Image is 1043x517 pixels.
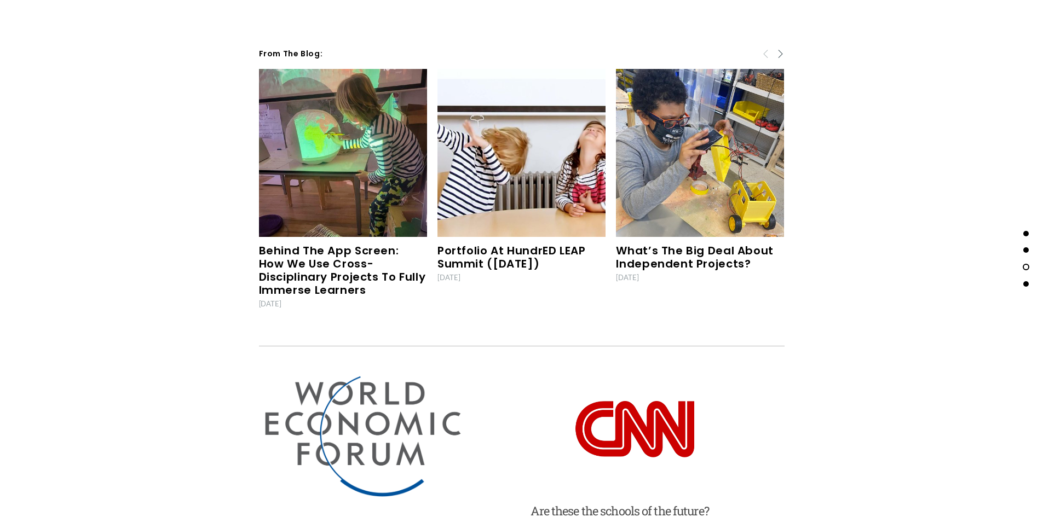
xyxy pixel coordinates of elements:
[437,69,606,237] a: Portfolio at HundrED LEAP Summit (May 2022)
[762,48,770,58] span: Previous
[259,69,427,293] img: Behind the App Screen: How we use Cross-disciplinary Projects to fully immerse learners
[616,242,774,274] a: What’s the big deal about Independent Projects?
[531,370,739,489] a: 5842ab75a6515b1e0ad75b0b.png
[776,48,785,58] span: Next
[437,272,460,282] time: [DATE]
[259,299,281,309] time: [DATE]
[259,69,427,237] a: Behind the App Screen: How we use Cross-disciplinary Projects to fully immerse learners
[259,48,323,61] span: from the blog:
[259,242,426,300] a: Behind the App Screen: How we use Cross-disciplinary Projects to fully immerse learners
[616,272,638,282] time: [DATE]
[616,69,784,293] img: What’s the big deal about Independent Projects?
[437,242,586,274] a: Portfolio at HundrED LEAP Summit ([DATE])
[616,69,784,237] a: What’s the big deal about Independent Projects?
[259,370,467,503] a: world-economic-forum-logo.png
[362,69,681,237] img: Portfolio at HundrED LEAP Summit (May 2022)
